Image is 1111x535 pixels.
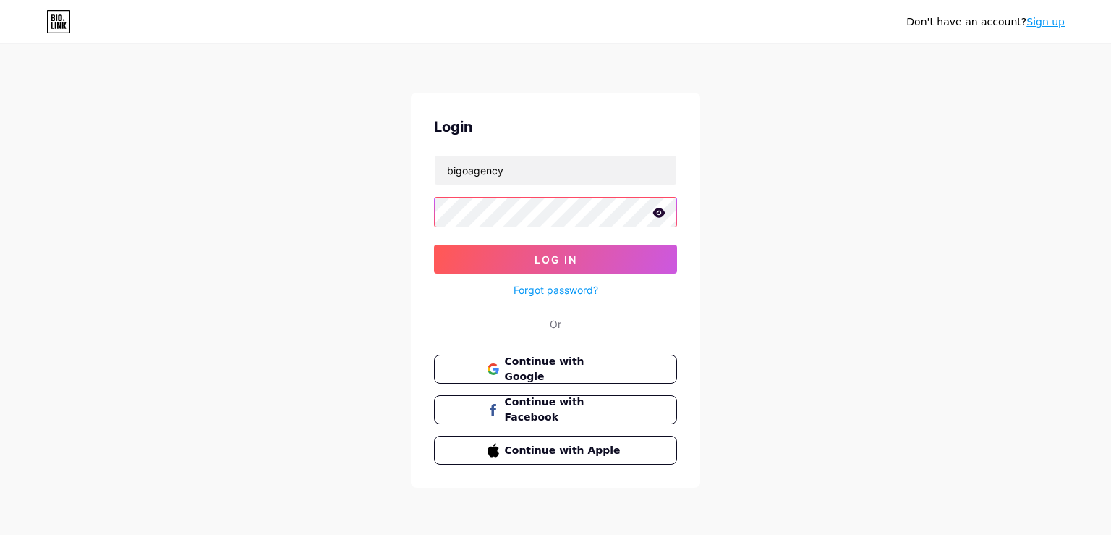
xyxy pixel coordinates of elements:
a: Sign up [1026,16,1065,28]
button: Continue with Facebook [434,395,677,424]
span: Continue with Facebook [505,395,624,425]
span: Continue with Apple [505,443,624,458]
div: Login [434,116,677,138]
div: Don't have an account? [906,14,1065,30]
button: Log In [434,245,677,274]
span: Continue with Google [505,354,624,384]
a: Forgot password? [514,282,598,298]
button: Continue with Apple [434,436,677,465]
div: Or [550,316,561,332]
button: Continue with Google [434,355,677,384]
input: Username [435,156,676,185]
span: Log In [535,253,577,266]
